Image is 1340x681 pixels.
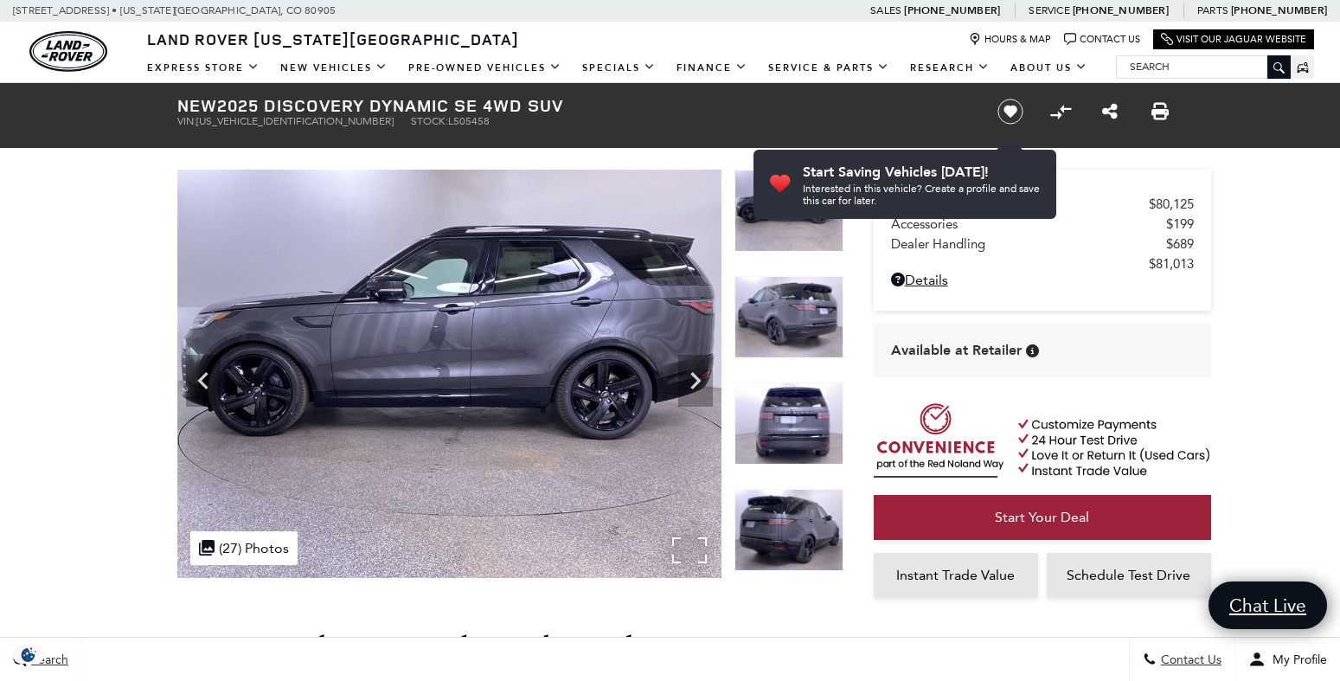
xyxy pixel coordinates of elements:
[1221,594,1315,617] span: Chat Live
[13,4,336,16] a: [STREET_ADDRESS] • [US_STATE][GEOGRAPHIC_DATA], CO 80905
[1149,196,1194,212] span: $80,125
[398,53,572,83] a: Pre-Owned Vehicles
[900,53,1000,83] a: Research
[1231,3,1327,17] a: [PHONE_NUMBER]
[1117,56,1290,77] input: Search
[1209,581,1327,629] a: Chat Live
[572,53,666,83] a: Specials
[1026,344,1039,357] div: Vehicle is in stock and ready for immediate delivery. Due to demand, availability is subject to c...
[177,96,969,115] h1: 2025 Discovery Dynamic SE 4WD SUV
[1161,33,1306,46] a: Visit Our Jaguar Website
[1149,256,1194,272] span: $81,013
[1166,236,1194,252] span: $689
[734,382,843,465] img: New 2025 Carpathian Grey Land Rover Dynamic SE image 4
[1102,101,1118,122] a: Share this New 2025 Discovery Dynamic SE 4WD SUV
[137,29,529,49] a: Land Rover [US_STATE][GEOGRAPHIC_DATA]
[1151,101,1169,122] a: Print this New 2025 Discovery Dynamic SE 4WD SUV
[896,567,1015,583] span: Instant Trade Value
[678,355,713,407] div: Next
[186,355,221,407] div: Previous
[177,93,217,117] strong: New
[177,115,196,127] span: VIN:
[991,98,1029,125] button: Save vehicle
[177,170,721,578] img: New 2025 Carpathian Grey Land Rover Dynamic SE image 2
[137,53,1098,83] nav: Main Navigation
[874,553,1038,598] a: Instant Trade Value
[29,31,107,72] img: Land Rover
[874,495,1211,540] a: Start Your Deal
[137,53,270,83] a: EXPRESS STORE
[891,256,1194,272] a: $81,013
[891,196,1194,212] a: MSRP $80,125
[995,509,1089,525] span: Start Your Deal
[891,196,1149,212] span: MSRP
[1047,553,1211,598] a: Schedule Test Drive
[891,272,1194,288] a: Details
[1048,99,1074,125] button: Compare Vehicle
[9,646,48,664] section: Click to Open Cookie Consent Modal
[29,31,107,72] a: land-rover
[891,236,1194,252] a: Dealer Handling $689
[190,531,298,565] div: (27) Photos
[969,33,1051,46] a: Hours & Map
[891,236,1166,252] span: Dealer Handling
[9,646,48,664] img: Opt-Out Icon
[1235,638,1340,681] button: Open user profile menu
[411,115,448,127] span: Stock:
[196,115,394,127] span: [US_VEHICLE_IDENTIFICATION_NUMBER]
[1073,3,1169,17] a: [PHONE_NUMBER]
[891,216,1166,232] span: Accessories
[1197,4,1228,16] span: Parts
[891,341,1022,360] span: Available at Retailer
[1029,4,1069,16] span: Service
[734,489,843,571] img: New 2025 Carpathian Grey Land Rover Dynamic SE image 5
[1266,652,1327,667] span: My Profile
[734,170,843,252] img: New 2025 Carpathian Grey Land Rover Dynamic SE image 2
[1064,33,1140,46] a: Contact Us
[758,53,900,83] a: Service & Parts
[147,29,519,49] span: Land Rover [US_STATE][GEOGRAPHIC_DATA]
[870,4,901,16] span: Sales
[891,216,1194,232] a: Accessories $199
[1067,567,1190,583] span: Schedule Test Drive
[448,115,490,127] span: L505458
[270,53,398,83] a: New Vehicles
[1166,216,1194,232] span: $199
[904,3,1000,17] a: [PHONE_NUMBER]
[666,53,758,83] a: Finance
[1157,652,1221,667] span: Contact Us
[734,276,843,358] img: New 2025 Carpathian Grey Land Rover Dynamic SE image 3
[1000,53,1098,83] a: About Us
